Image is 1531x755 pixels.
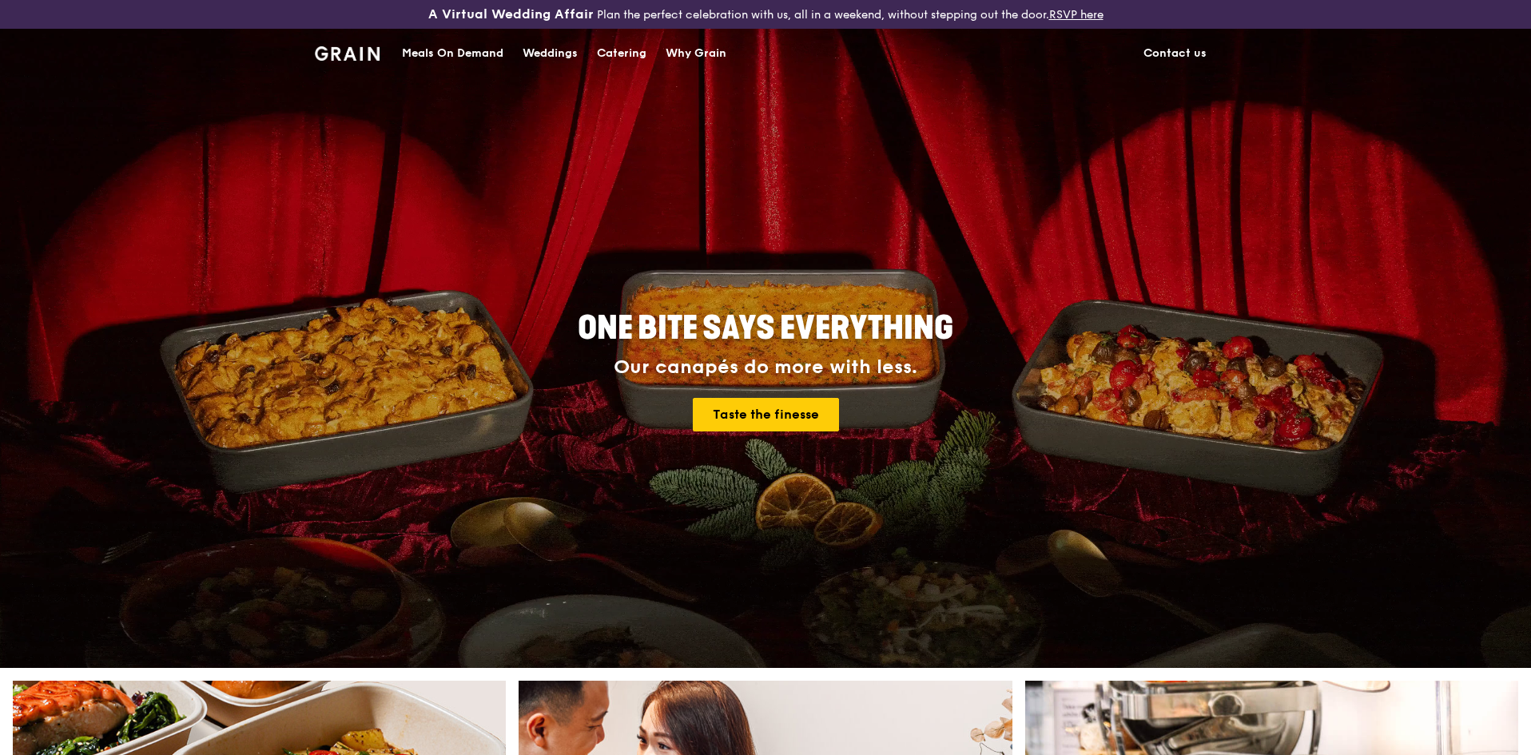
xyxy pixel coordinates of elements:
a: Contact us [1134,30,1216,77]
a: Catering [587,30,656,77]
div: Weddings [523,30,578,77]
div: Why Grain [666,30,726,77]
a: Taste the finesse [693,398,839,431]
div: Catering [597,30,646,77]
img: Grain [315,46,380,61]
div: Meals On Demand [402,30,503,77]
div: Our canapés do more with less. [478,356,1053,379]
a: GrainGrain [315,28,380,76]
a: Why Grain [656,30,736,77]
div: Plan the perfect celebration with us, all in a weekend, without stepping out the door. [305,6,1226,22]
a: RSVP here [1049,8,1104,22]
span: ONE BITE SAYS EVERYTHING [578,309,953,348]
a: Weddings [513,30,587,77]
h3: A Virtual Wedding Affair [428,6,594,22]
